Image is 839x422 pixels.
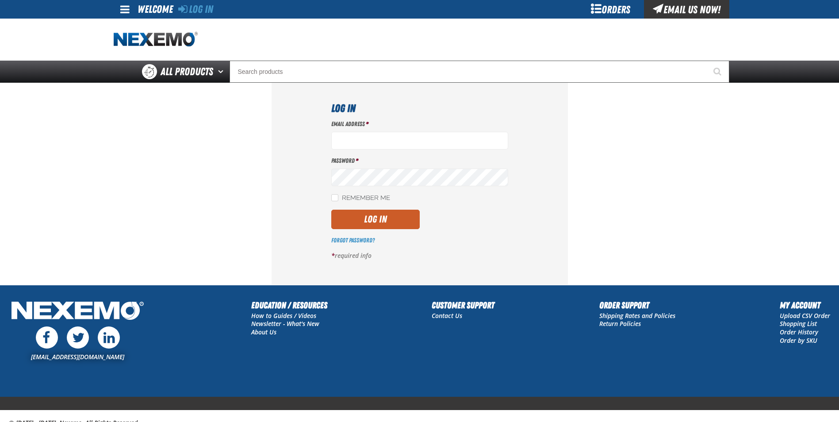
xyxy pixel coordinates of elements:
[599,299,675,312] h2: Order Support
[599,319,641,328] a: Return Policies
[331,157,508,165] label: Password
[331,194,390,203] label: Remember Me
[331,120,508,128] label: Email Address
[9,299,146,325] img: Nexemo Logo
[707,61,729,83] button: Start Searching
[780,299,830,312] h2: My Account
[432,311,462,320] a: Contact Us
[114,32,198,47] img: Nexemo logo
[251,299,327,312] h2: Education / Resources
[331,252,508,260] p: required info
[215,61,230,83] button: Open All Products pages
[331,237,375,244] a: Forgot Password?
[31,353,124,361] a: [EMAIL_ADDRESS][DOMAIN_NAME]
[114,32,198,47] a: Home
[599,311,675,320] a: Shipping Rates and Policies
[251,311,316,320] a: How to Guides / Videos
[251,328,276,336] a: About Us
[161,64,213,80] span: All Products
[251,319,319,328] a: Newsletter - What's New
[178,3,213,15] a: Log In
[432,299,494,312] h2: Customer Support
[780,311,830,320] a: Upload CSV Order
[230,61,729,83] input: Search
[331,100,508,116] h1: Log In
[780,319,817,328] a: Shopping List
[780,328,818,336] a: Order History
[780,336,817,345] a: Order by SKU
[331,194,338,201] input: Remember Me
[331,210,420,229] button: Log In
